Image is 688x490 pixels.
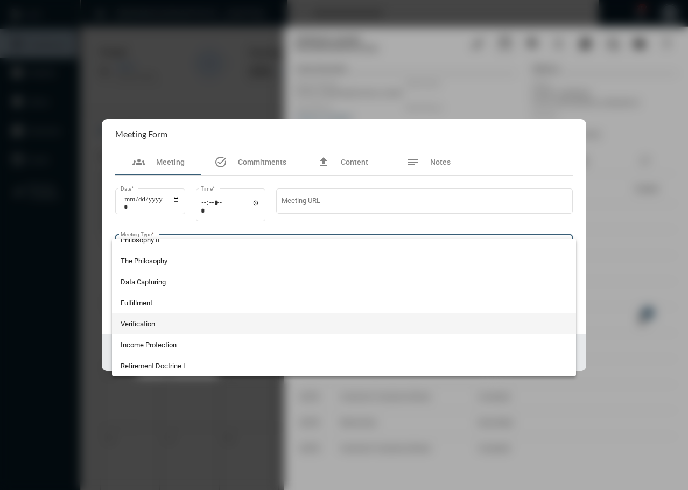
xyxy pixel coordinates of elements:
[121,334,568,355] span: Income Protection
[121,313,568,334] span: Verification
[121,229,568,250] span: Philosophy II
[121,271,568,292] span: Data Capturing
[121,355,568,376] span: Retirement Doctrine I
[121,250,568,271] span: The Philosophy
[121,292,568,313] span: Fulfillment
